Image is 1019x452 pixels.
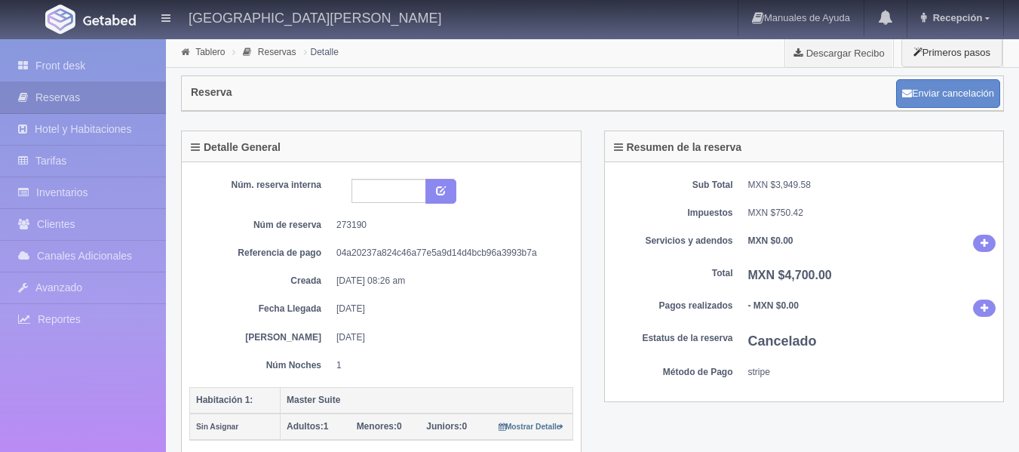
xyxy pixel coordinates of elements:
dt: Sub Total [612,179,733,192]
dd: 04a20237a824c46a77e5a9d14d4bcb96a3993b7a [336,247,562,260]
h4: [GEOGRAPHIC_DATA][PERSON_NAME] [189,8,441,26]
h4: Reserva [191,87,232,98]
a: Tablero [195,47,225,57]
dd: 1 [336,359,562,372]
dt: Fecha Llegada [201,303,321,315]
dd: [DATE] [336,303,562,315]
strong: Juniors: [426,421,462,432]
span: 1 [287,421,328,432]
dd: [DATE] [336,331,562,344]
small: Mostrar Detalle [499,423,564,431]
dd: MXN $3,949.58 [748,179,996,192]
h4: Resumen de la reserva [614,142,742,153]
dt: Estatus de la reserva [612,332,733,345]
dt: Método de Pago [612,366,733,379]
strong: Menores: [357,421,397,432]
dt: Núm. reserva interna [201,179,321,192]
button: Enviar cancelación [896,79,1000,108]
a: Reservas [258,47,296,57]
th: Master Suite [281,387,573,414]
span: 0 [357,421,402,432]
dt: Servicios y adendos [612,235,733,248]
img: Getabed [83,14,136,26]
dt: Impuestos [612,207,733,220]
dd: 273190 [336,219,562,232]
b: Habitación 1: [196,395,253,405]
b: - MXN $0.00 [748,300,799,311]
a: Mostrar Detalle [499,421,564,432]
dd: stripe [748,366,996,379]
a: Descargar Recibo [785,38,893,68]
dd: [DATE] 08:26 am [336,275,562,287]
h4: Detalle General [191,142,281,153]
dt: Referencia de pago [201,247,321,260]
li: Detalle [300,45,342,59]
dt: [PERSON_NAME] [201,331,321,344]
small: Sin Asignar [196,423,238,431]
b: Cancelado [748,334,817,349]
span: 0 [426,421,467,432]
b: MXN $4,700.00 [748,269,832,281]
img: Getabed [45,5,75,34]
dt: Total [612,267,733,280]
dt: Núm Noches [201,359,321,372]
dt: Pagos realizados [612,300,733,312]
span: Recepción [929,12,983,23]
b: MXN $0.00 [748,235,793,246]
dt: Núm de reserva [201,219,321,232]
button: Primeros pasos [901,38,1002,67]
dd: MXN $750.42 [748,207,996,220]
strong: Adultos: [287,421,324,432]
dt: Creada [201,275,321,287]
